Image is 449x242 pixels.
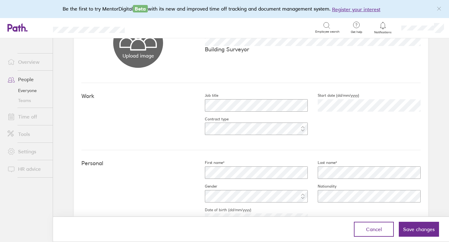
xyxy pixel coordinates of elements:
span: Get help [346,30,367,34]
a: People [2,73,53,86]
label: Date of birth (dd/mm/yyyy) [195,207,251,212]
label: Contract type [195,117,229,122]
button: Save changes [399,222,439,237]
a: Teams [2,95,53,105]
label: Gender [195,184,217,189]
button: Register your interest [332,6,380,13]
a: Notifications [373,21,393,34]
a: Overview [2,56,53,68]
span: Cancel [366,226,382,232]
button: Cancel [354,222,394,237]
span: Employee search [315,30,340,34]
span: Beta [133,5,148,12]
span: Save changes [403,226,435,232]
a: Tools [2,128,53,140]
label: First name* [195,160,224,165]
label: Job title [195,93,218,98]
h4: Work [81,93,195,100]
label: Start date (dd/mm/yyyy) [308,93,359,98]
span: Notifications [373,30,393,34]
a: HR advice [2,163,53,175]
div: Search [142,25,157,30]
label: Nationality [308,184,336,189]
p: Building Surveyor [205,46,421,53]
div: Be the first to try MentorDigital with its new and improved time off tracking and document manage... [63,5,387,13]
h4: Personal [81,160,195,167]
a: Settings [2,145,53,158]
a: Time off [2,110,53,123]
label: Last name* [308,160,337,165]
a: Everyone [2,86,53,95]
